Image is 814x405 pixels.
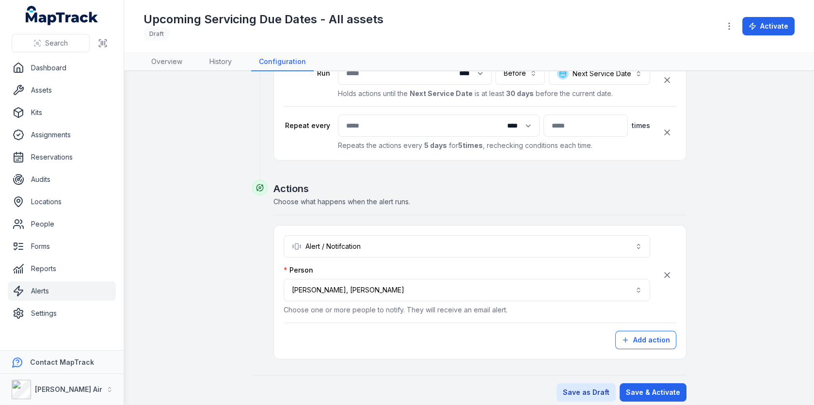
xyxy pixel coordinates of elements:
[8,281,116,301] a: Alerts
[338,89,650,98] p: Holds actions until the is at least before the current date.
[8,192,116,211] a: Locations
[620,383,686,402] button: Save & Activate
[8,103,116,122] a: Kits
[8,147,116,167] a: Reservations
[284,265,313,275] label: Person
[45,38,68,48] span: Search
[284,68,330,78] label: Run
[8,125,116,145] a: Assignments
[202,53,239,71] a: History
[144,27,170,41] div: Draft
[284,279,650,301] button: [PERSON_NAME], [PERSON_NAME]
[8,237,116,256] a: Forms
[8,259,116,278] a: Reports
[35,385,102,393] strong: [PERSON_NAME] Air
[284,235,650,258] button: Alert / Notifcation
[615,331,676,349] button: Add action
[8,214,116,234] a: People
[273,182,686,195] h2: Actions
[742,17,795,35] button: Activate
[338,141,650,150] p: Repeats the actions every for , rechecking conditions each time.
[458,141,483,149] strong: 5 times
[549,62,650,85] button: Next Service Date
[284,121,330,130] label: Repeat every
[410,89,473,97] strong: Next Service Date
[26,6,98,25] a: MapTrack
[144,53,190,71] a: Overview
[8,58,116,78] a: Dashboard
[144,12,383,27] h1: Upcoming Servicing Due Dates - All assets
[506,89,534,97] strong: 30 days
[284,305,650,315] p: Choose one or more people to notify. They will receive an email alert.
[273,197,410,206] span: Choose what happens when the alert runs.
[495,62,545,85] button: Before
[632,121,650,130] span: times
[8,81,116,100] a: Assets
[251,53,314,71] a: Configuration
[8,304,116,323] a: Settings
[12,34,90,52] button: Search
[557,383,616,402] button: Save as Draft
[30,358,94,366] strong: Contact MapTrack
[424,141,447,149] strong: 5 days
[8,170,116,189] a: Audits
